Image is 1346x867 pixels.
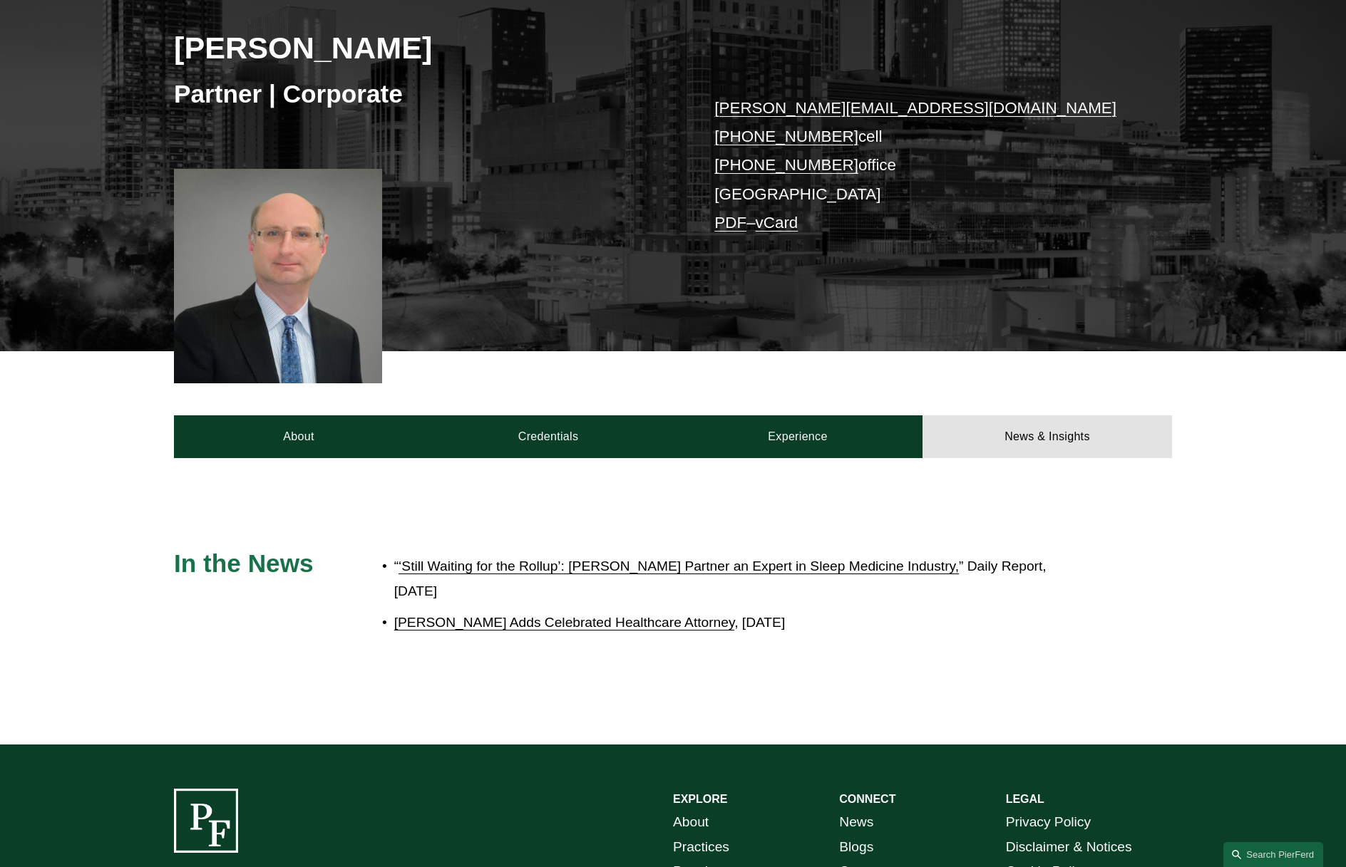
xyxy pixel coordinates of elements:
a: About [673,810,709,835]
a: PDF [714,214,746,232]
a: vCard [756,214,798,232]
a: News & Insights [923,415,1172,458]
a: Search this site [1223,842,1323,867]
h3: Partner | Corporate [174,78,673,110]
strong: CONNECT [839,793,895,805]
a: Blogs [839,835,873,860]
a: [PHONE_NUMBER] [714,128,858,145]
a: Privacy Policy [1006,810,1091,835]
a: About [174,415,423,458]
a: Practices [673,835,729,860]
p: “ ” Daily Report, [DATE] [394,554,1047,603]
a: Experience [673,415,923,458]
strong: LEGAL [1006,793,1044,805]
a: [PHONE_NUMBER] [714,156,858,174]
h2: [PERSON_NAME] [174,29,673,66]
strong: EXPLORE [673,793,727,805]
a: Credentials [423,415,673,458]
a: Disclaimer & Notices [1006,835,1132,860]
p: cell office [GEOGRAPHIC_DATA] – [714,94,1130,238]
span: In the News [174,549,314,577]
a: News [839,810,873,835]
a: ‘Still Waiting for the Rollup’: [PERSON_NAME] Partner an Expert in Sleep Medicine Industry, [399,559,959,573]
a: [PERSON_NAME] Adds Celebrated Healthcare Attorney [394,615,734,630]
a: [PERSON_NAME][EMAIL_ADDRESS][DOMAIN_NAME] [714,99,1116,117]
p: , [DATE] [394,611,1047,635]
